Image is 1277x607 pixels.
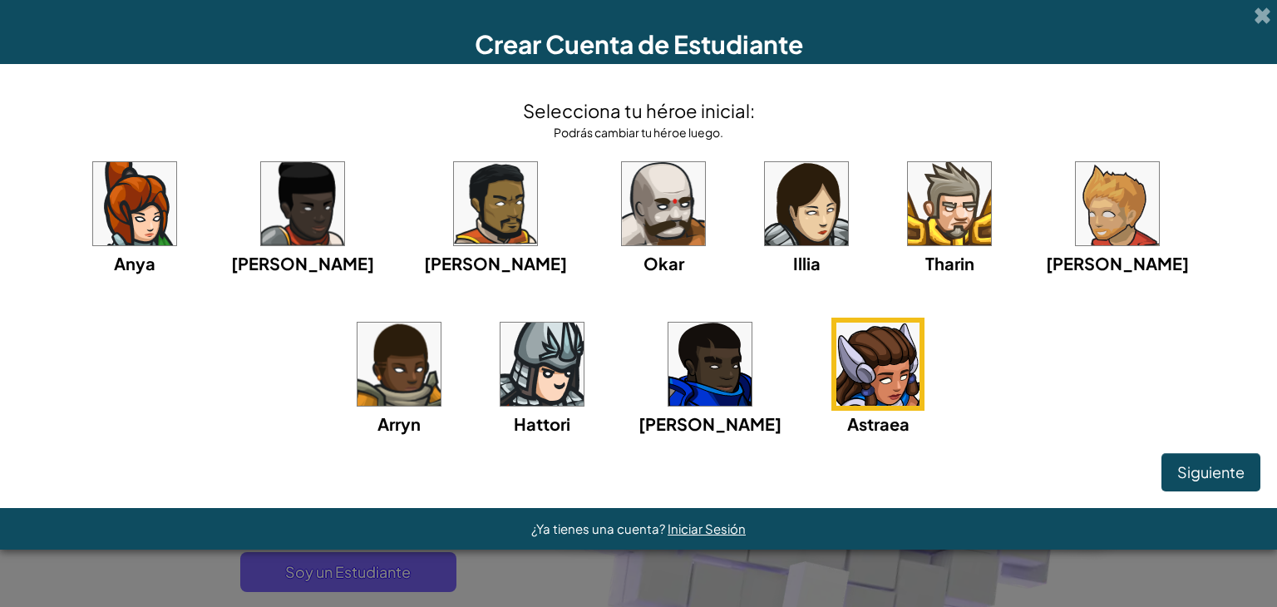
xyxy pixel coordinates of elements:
[424,253,567,274] span: [PERSON_NAME]
[622,162,705,245] img: portrait.png
[93,162,176,245] img: portrait.png
[793,253,821,274] span: Illia
[908,162,991,245] img: portrait.png
[475,28,803,60] span: Crear Cuenta de Estudiante
[836,323,920,406] img: portrait.png
[114,253,155,274] span: Anya
[1046,253,1189,274] span: [PERSON_NAME]
[765,162,848,245] img: portrait.png
[523,97,755,124] h4: Selecciona tu héroe inicial:
[1076,162,1159,245] img: portrait.png
[454,162,537,245] img: portrait.png
[377,413,421,434] span: Arryn
[1161,453,1260,491] button: Siguiente
[668,521,746,536] a: Iniciar Sesión
[261,162,344,245] img: portrait.png
[357,323,441,406] img: portrait.png
[1177,462,1245,481] span: Siguiente
[643,253,684,274] span: Okar
[638,413,781,434] span: [PERSON_NAME]
[925,253,974,274] span: Tharin
[523,124,755,141] div: Podrás cambiar tu héroe luego.
[847,413,910,434] span: Astraea
[668,323,752,406] img: portrait.png
[531,521,668,536] span: ¿Ya tienes una cuenta?
[231,253,374,274] span: [PERSON_NAME]
[500,323,584,406] img: portrait.png
[514,413,570,434] span: Hattori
